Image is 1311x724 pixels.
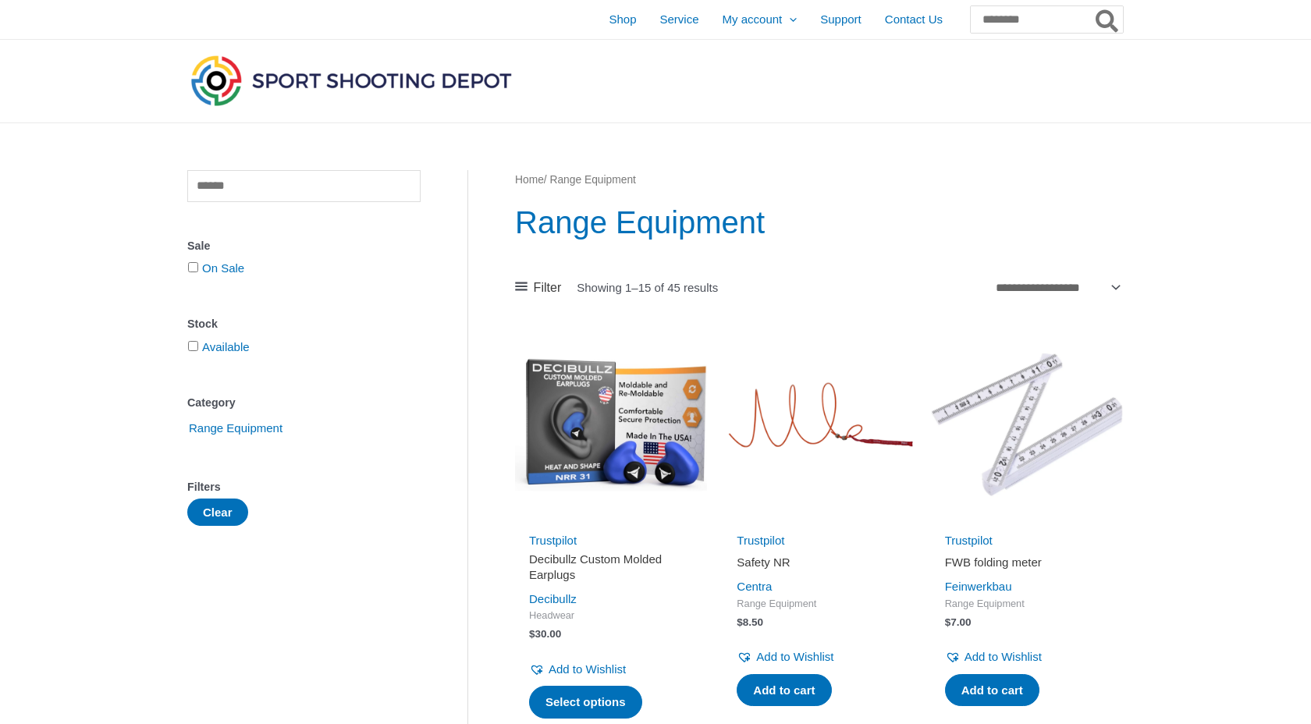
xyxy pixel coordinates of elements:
[549,662,626,676] span: Add to Wishlist
[529,628,561,640] bdi: 30.00
[534,276,562,300] span: Filter
[737,598,901,611] span: Range Equipment
[945,598,1109,611] span: Range Equipment
[515,174,544,186] a: Home
[529,552,693,588] a: Decibullz Custom Molded Earplugs
[945,534,993,547] a: Trustpilot
[529,592,577,605] a: Decibullz
[529,552,693,582] h2: Decibullz Custom Molded Earplugs
[989,275,1123,299] select: Shop order
[737,646,833,668] a: Add to Wishlist
[737,616,763,628] bdi: 8.50
[187,313,421,335] div: Stock
[737,534,784,547] a: Trustpilot
[945,646,1042,668] a: Add to Wishlist
[931,328,1123,520] img: FWB folding meter
[737,555,901,576] a: Safety NR
[188,262,198,272] input: On Sale
[945,555,1109,570] h2: FWB folding meter
[188,341,198,351] input: Available
[187,499,248,526] button: Clear
[945,580,1012,593] a: Feinwerkbau
[529,609,693,623] span: Headwear
[737,580,772,593] a: Centra
[529,658,626,680] a: Add to Wishlist
[945,674,1039,707] a: Add to cart: “FWB folding meter”
[945,616,972,628] bdi: 7.00
[187,392,421,414] div: Category
[737,616,743,628] span: $
[577,282,718,293] p: Showing 1–15 of 45 results
[515,276,561,300] a: Filter
[187,235,421,257] div: Sale
[187,415,284,442] span: Range Equipment
[723,328,915,520] img: Safety NR
[202,340,250,353] a: Available
[529,628,535,640] span: $
[187,51,515,109] img: Sport Shooting Depot
[515,328,707,520] img: Decibullz Custom Molded Earplugs
[187,476,421,499] div: Filters
[187,421,284,434] a: Range Equipment
[965,650,1042,663] span: Add to Wishlist
[737,555,901,570] h2: Safety NR
[202,261,244,275] a: On Sale
[515,201,1123,244] h1: Range Equipment
[529,686,642,719] a: Select options for “Decibullz Custom Molded Earplugs”
[1092,6,1123,33] button: Search
[529,534,577,547] a: Trustpilot
[515,170,1123,190] nav: Breadcrumb
[945,616,951,628] span: $
[945,555,1109,576] a: FWB folding meter
[737,674,831,707] a: Add to cart: “Safety NR”
[756,650,833,663] span: Add to Wishlist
